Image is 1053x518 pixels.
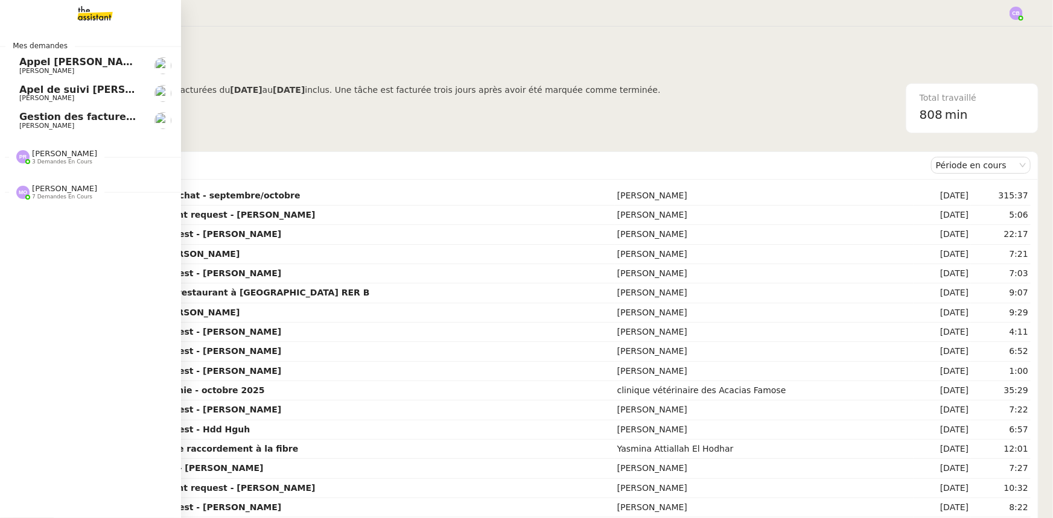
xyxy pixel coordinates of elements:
[971,498,1031,517] td: 8:22
[19,56,244,68] span: Appel [PERSON_NAME] - [PERSON_NAME]
[914,245,971,264] td: [DATE]
[615,400,914,420] td: [PERSON_NAME]
[61,153,931,177] div: Demandes
[32,194,92,200] span: 7 demandes en cours
[615,479,914,498] td: [PERSON_NAME]
[914,498,971,517] td: [DATE]
[1010,7,1023,20] img: svg
[154,112,171,129] img: users%2FRqsVXU4fpmdzH7OZdqyP8LuLV9O2%2Favatar%2F0d6ec0de-1f9c-4f7b-9412-5ce95fe5afa7
[971,381,1031,400] td: 35:29
[615,420,914,440] td: [PERSON_NAME]
[615,186,914,206] td: [PERSON_NAME]
[262,85,273,95] span: au
[154,85,171,102] img: users%2FW4OQjB9BRtYK2an7yusO0WsYLsD3%2Favatar%2F28027066-518b-424c-8476-65f2e549ac29
[615,459,914,478] td: [PERSON_NAME]
[971,362,1031,381] td: 1:00
[63,210,316,220] strong: 13/10 + 15/10 - New flight request - [PERSON_NAME]
[16,150,30,163] img: svg
[615,362,914,381] td: [PERSON_NAME]
[615,283,914,303] td: [PERSON_NAME]
[615,206,914,225] td: [PERSON_NAME]
[615,323,914,342] td: [PERSON_NAME]
[914,264,971,283] td: [DATE]
[914,283,971,303] td: [DATE]
[914,420,971,440] td: [DATE]
[971,459,1031,478] td: 7:27
[615,225,914,244] td: [PERSON_NAME]
[615,381,914,400] td: clinique vétérinaire des Acacias Famose
[19,111,290,122] span: Gestion des factures d'achat - septembre/octobre
[971,420,1031,440] td: 6:57
[971,206,1031,225] td: 5:06
[914,186,971,206] td: [DATE]
[945,105,968,125] span: min
[32,159,92,165] span: 3 demandes en cours
[914,342,971,361] td: [DATE]
[305,85,660,95] span: inclus. Une tâche est facturée trois jours après avoir été marquée comme terminée.
[971,479,1031,498] td: 10:32
[615,303,914,323] td: [PERSON_NAME]
[914,303,971,323] td: [DATE]
[971,323,1031,342] td: 4:11
[914,479,971,498] td: [DATE]
[914,225,971,244] td: [DATE]
[615,440,914,459] td: Yasmina Attiallah El Hodhar
[19,84,285,95] span: Apel de suivi [PERSON_NAME] ([DOMAIN_NAME])
[615,342,914,361] td: [PERSON_NAME]
[914,459,971,478] td: [DATE]
[914,381,971,400] td: [DATE]
[914,323,971,342] td: [DATE]
[914,206,971,225] td: [DATE]
[920,107,943,122] span: 808
[615,498,914,517] td: [PERSON_NAME]
[63,463,264,473] strong: 7/10 New flight request - [PERSON_NAME]
[16,186,30,199] img: svg
[971,342,1031,361] td: 6:52
[63,483,316,493] strong: 16/12 + 21/12 - New flight request - [PERSON_NAME]
[936,157,1026,173] nz-select-item: Période en cours
[971,245,1031,264] td: 7:21
[914,440,971,459] td: [DATE]
[5,40,75,52] span: Mes demandes
[32,149,97,158] span: [PERSON_NAME]
[971,264,1031,283] td: 7:03
[920,91,1025,105] div: Total travaillé
[914,362,971,381] td: [DATE]
[63,191,301,200] strong: Gestion des factures d'achat - septembre/octobre
[19,67,74,75] span: [PERSON_NAME]
[154,57,171,74] img: users%2FW4OQjB9BRtYK2an7yusO0WsYLsD3%2Favatar%2F28027066-518b-424c-8476-65f2e549ac29
[19,94,74,102] span: [PERSON_NAME]
[273,85,305,95] b: [DATE]
[971,283,1031,303] td: 9:07
[32,184,97,193] span: [PERSON_NAME]
[971,303,1031,323] td: 9:29
[615,245,914,264] td: [PERSON_NAME]
[971,225,1031,244] td: 22:17
[914,400,971,420] td: [DATE]
[971,186,1031,206] td: 315:37
[971,440,1031,459] td: 12:01
[230,85,262,95] b: [DATE]
[971,400,1031,420] td: 7:22
[615,264,914,283] td: [PERSON_NAME]
[63,288,370,297] strong: 11/10 - Sélectionner un restaurant à [GEOGRAPHIC_DATA] RER B
[19,122,74,130] span: [PERSON_NAME]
